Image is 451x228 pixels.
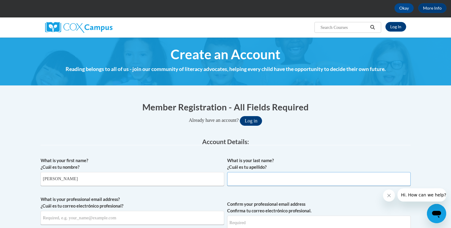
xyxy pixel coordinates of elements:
h4: Reading belongs to all of us - join our community of literacy advocates, helping every child have... [41,65,411,73]
a: Log In [385,22,406,32]
iframe: Button to launch messaging window [427,204,446,223]
span: Account Details: [202,138,249,145]
label: What is your first name? ¿Cuál es tu nombre? [41,157,224,171]
button: Okay [394,3,414,13]
input: Metadata input [227,172,411,186]
h1: Member Registration - All Fields Required [41,101,411,113]
span: Create an Account [171,46,280,62]
label: Confirm your professional email address Confirma tu correo electrónico profesional. [227,201,411,214]
input: Metadata input [41,172,224,186]
img: Cox Campus [45,22,113,33]
input: Metadata input [41,211,224,225]
button: Search [368,24,377,31]
button: Log in [240,116,262,126]
iframe: Close message [383,189,395,202]
span: Already have an account? [189,118,239,123]
iframe: Message from company [397,188,446,202]
label: What is your professional email address? ¿Cuál es tu correo electrónico profesional? [41,196,224,209]
input: Search Courses [320,24,368,31]
a: More Info [418,3,446,13]
label: What is your last name? ¿Cuál es tu apellido? [227,157,411,171]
